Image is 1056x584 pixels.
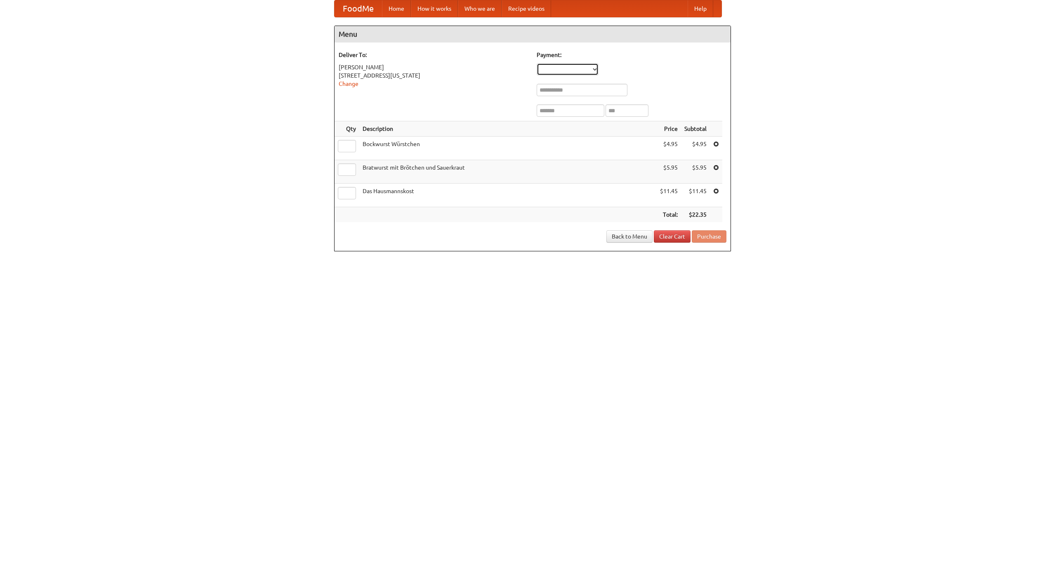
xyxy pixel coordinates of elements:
[339,51,528,59] h5: Deliver To:
[339,71,528,80] div: [STREET_ADDRESS][US_STATE]
[411,0,458,17] a: How it works
[502,0,551,17] a: Recipe videos
[382,0,411,17] a: Home
[681,137,710,160] td: $4.95
[688,0,713,17] a: Help
[657,121,681,137] th: Price
[657,137,681,160] td: $4.95
[339,80,358,87] a: Change
[359,137,657,160] td: Bockwurst Würstchen
[335,121,359,137] th: Qty
[681,184,710,207] td: $11.45
[537,51,726,59] h5: Payment:
[657,207,681,222] th: Total:
[359,184,657,207] td: Das Hausmannskost
[657,160,681,184] td: $5.95
[339,63,528,71] div: [PERSON_NAME]
[681,160,710,184] td: $5.95
[681,121,710,137] th: Subtotal
[681,207,710,222] th: $22.35
[692,230,726,243] button: Purchase
[654,230,691,243] a: Clear Cart
[335,0,382,17] a: FoodMe
[359,121,657,137] th: Description
[458,0,502,17] a: Who we are
[657,184,681,207] td: $11.45
[359,160,657,184] td: Bratwurst mit Brötchen und Sauerkraut
[606,230,653,243] a: Back to Menu
[335,26,731,43] h4: Menu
